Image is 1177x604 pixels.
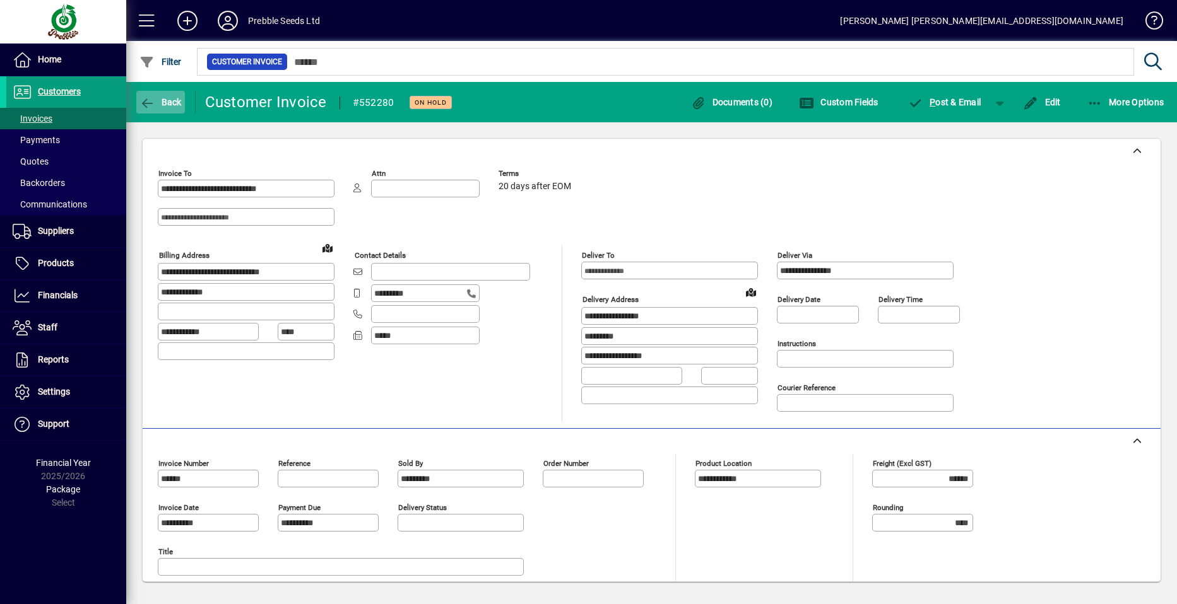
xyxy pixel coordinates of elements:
span: Support [38,419,69,429]
a: View on map [741,282,761,302]
mat-label: Title [158,547,173,556]
a: Communications [6,194,126,215]
a: Support [6,409,126,440]
a: Backorders [6,172,126,194]
button: Filter [136,50,185,73]
a: Settings [6,376,126,408]
a: Products [6,248,126,279]
span: Payments [13,135,60,145]
span: Financials [38,290,78,300]
button: Custom Fields [796,91,882,113]
span: Package [46,484,80,494]
mat-label: Rounding [873,503,903,512]
span: On hold [415,98,447,107]
a: Quotes [6,151,126,172]
mat-label: Deliver To [582,251,615,260]
button: Profile [208,9,248,32]
span: Filter [139,57,182,67]
span: Quotes [13,156,49,166]
span: Documents (0) [690,97,772,107]
button: Add [167,9,208,32]
span: Communications [13,199,87,209]
mat-label: Instructions [778,339,816,348]
span: Settings [38,386,70,397]
mat-label: Invoice date [158,503,199,512]
mat-label: Product location [695,459,752,468]
button: Documents (0) [687,91,776,113]
span: ost & Email [908,97,981,107]
span: Backorders [13,178,65,188]
span: 20 days after EOM [499,182,571,192]
div: #552280 [353,93,394,113]
span: Staff [38,322,57,332]
mat-label: Invoice To [158,169,192,178]
a: Invoices [6,108,126,129]
mat-label: Courier Reference [778,383,836,392]
span: Products [38,258,74,268]
a: Home [6,44,126,76]
button: Back [136,91,185,113]
mat-label: Freight (excl GST) [873,459,932,468]
span: Financial Year [36,458,91,468]
a: Reports [6,344,126,376]
mat-label: Deliver via [778,251,812,260]
span: Custom Fields [799,97,878,107]
span: More Options [1087,97,1164,107]
span: Back [139,97,182,107]
div: Customer Invoice [205,92,327,112]
mat-label: Attn [372,169,386,178]
button: Edit [1020,91,1064,113]
span: Customers [38,86,81,96]
span: Home [38,54,61,64]
span: Invoices [13,113,52,124]
mat-label: Delivery time [878,295,923,304]
span: P [930,97,935,107]
mat-label: Delivery status [398,503,447,512]
mat-label: Order number [543,459,589,468]
mat-label: Reference [278,459,311,468]
mat-label: Payment due [278,503,321,512]
span: Customer Invoice [212,55,282,68]
mat-label: Delivery date [778,295,820,304]
a: Suppliers [6,216,126,247]
a: Financials [6,280,126,311]
div: [PERSON_NAME] [PERSON_NAME][EMAIL_ADDRESS][DOMAIN_NAME] [840,11,1123,31]
a: Staff [6,312,126,344]
div: Prebble Seeds Ltd [248,11,320,31]
span: Suppliers [38,226,74,236]
span: Terms [499,170,574,178]
a: Knowledge Base [1136,3,1161,44]
button: Post & Email [902,91,988,113]
a: Payments [6,129,126,151]
button: More Options [1084,91,1168,113]
a: View on map [317,238,338,258]
span: Reports [38,354,69,364]
mat-label: Sold by [398,459,423,468]
app-page-header-button: Back [126,91,196,113]
mat-label: Invoice number [158,459,209,468]
span: Edit [1023,97,1061,107]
